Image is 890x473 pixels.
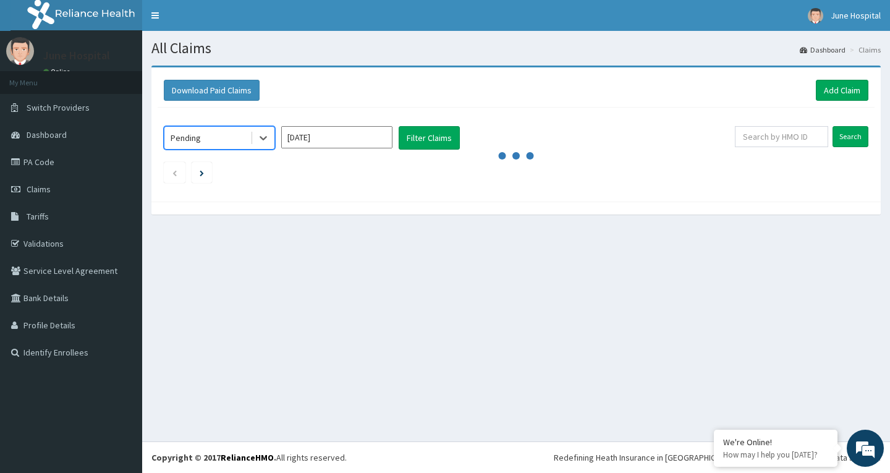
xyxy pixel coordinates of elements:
span: Claims [27,184,51,195]
button: Download Paid Claims [164,80,260,101]
a: RelianceHMO [221,452,274,463]
img: User Image [808,8,823,23]
span: Switch Providers [27,102,90,113]
footer: All rights reserved. [142,441,890,473]
strong: Copyright © 2017 . [151,452,276,463]
li: Claims [847,45,881,55]
input: Select Month and Year [281,126,392,148]
svg: audio-loading [498,137,535,174]
input: Search by HMO ID [735,126,828,147]
div: Redefining Heath Insurance in [GEOGRAPHIC_DATA] using Telemedicine and Data Science! [554,451,881,464]
p: June Hospital [43,50,110,61]
h1: All Claims [151,40,881,56]
a: Next page [200,167,204,178]
a: Previous page [172,167,177,178]
div: Pending [171,132,201,144]
span: Dashboard [27,129,67,140]
a: Dashboard [800,45,845,55]
div: We're Online! [723,437,828,448]
img: User Image [6,37,34,65]
span: Tariffs [27,211,49,222]
input: Search [833,126,868,147]
a: Add Claim [816,80,868,101]
p: How may I help you today? [723,450,828,460]
span: June Hospital [831,10,881,21]
a: Online [43,67,73,76]
button: Filter Claims [399,126,460,150]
